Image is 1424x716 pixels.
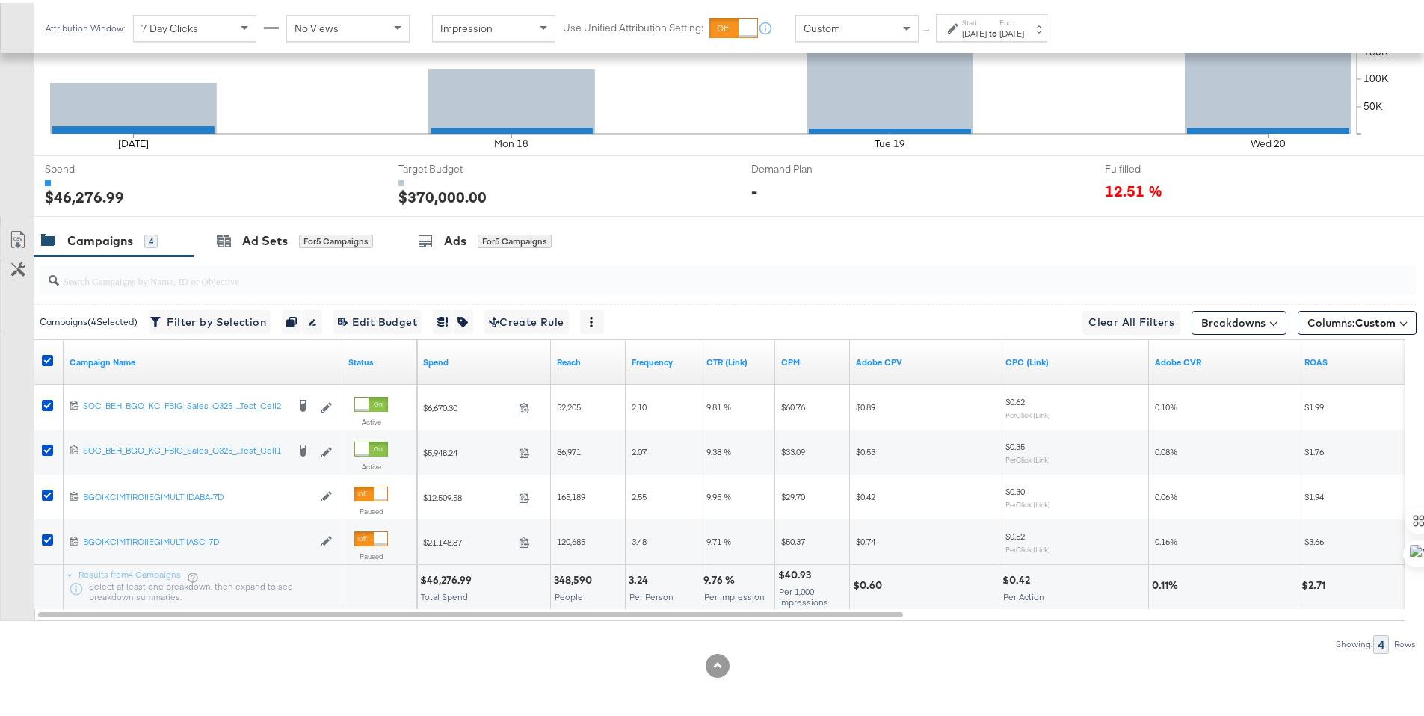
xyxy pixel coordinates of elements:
a: The average cost for each link click you've received from your ad. [1005,354,1143,365]
span: 52,205 [557,398,581,410]
div: Campaigns [67,229,133,247]
span: 0.16% [1155,533,1177,544]
span: Clear All Filters [1088,310,1174,329]
a: Adobe CPV [856,354,993,365]
div: BGO|KC|MT|ROI|EG|MULTI|ASC-7D [83,533,313,545]
a: SOC_BEH_BGO_KC_FBIG_Sales_Q325_...Test_Cell2 [83,397,287,412]
span: $29.70 [781,488,805,499]
text: Wed 20 [1251,134,1286,147]
span: 86,971 [557,443,581,454]
a: Your campaign name. [70,354,336,365]
a: BGO|KC|MT|ROI|EG|MULTI|ASC-7D [83,533,313,546]
div: $370,000.00 [398,183,487,205]
span: Per Impression [704,588,765,599]
div: 0.11% [1152,575,1183,590]
span: $1.76 [1304,443,1324,454]
span: 2.10 [632,398,647,410]
label: Use Unified Attribution Setting: [563,18,703,32]
a: BGO|KC|MT|ROI|EG|MULTI|DABA-7D [83,488,313,501]
div: Ads [444,229,466,247]
a: Adobe CVR [1155,354,1292,365]
div: for 5 Campaigns [478,232,552,245]
span: Per Person [629,588,674,599]
span: $1.99 [1304,398,1324,410]
sub: Per Click (Link) [1005,497,1050,506]
span: $1.94 [1304,488,1324,499]
span: Custom [1355,313,1396,327]
button: Columns:Custom [1298,308,1417,332]
span: 0.10% [1155,398,1177,410]
span: Demand Plan [751,159,863,173]
span: Create Rule [489,310,564,329]
span: 2.55 [632,488,647,499]
strong: to [987,25,999,36]
span: Per 1,000 Impressions [779,583,828,605]
span: 0.08% [1155,443,1177,454]
span: 120,685 [557,533,585,544]
sub: Per Click (Link) [1005,542,1050,551]
span: 0.06% [1155,488,1177,499]
a: The average number of times your ad was served to each person. [632,354,694,365]
div: $40.93 [778,565,816,579]
div: $0.60 [853,575,887,590]
span: $0.53 [856,443,875,454]
text: Mon 18 [494,134,528,147]
div: $46,276.99 [45,183,124,205]
button: Edit Budget [333,307,422,331]
label: Paused [354,504,388,513]
span: 7 Day Clicks [141,19,198,32]
label: Active [354,414,388,424]
span: 9.81 % [706,398,731,410]
div: [DATE] [962,25,987,37]
a: The number of people your ad was served to. [557,354,620,365]
span: $0.35 [1005,438,1025,449]
input: Search Campaigns by Name, ID or Objective [59,257,1290,286]
span: 9.95 % [706,488,731,499]
span: Spend [45,159,157,173]
div: Campaigns ( 4 Selected) [40,312,138,326]
div: 3.24 [629,570,653,584]
button: Create Rule [484,307,569,331]
div: 348,590 [554,570,597,584]
span: $33.09 [781,443,805,454]
a: The average cost you've paid to have 1,000 impressions of your ad. [781,354,844,365]
span: $0.52 [1005,528,1025,539]
span: ↑ [920,25,934,31]
a: Shows the current state of your Ad Campaign. [348,354,411,365]
div: - [751,177,757,199]
span: 165,189 [557,488,585,499]
label: End: [999,15,1024,25]
span: $0.62 [1005,393,1025,404]
label: Active [354,459,388,469]
button: Clear All Filters [1082,308,1180,332]
div: [DATE] [999,25,1024,37]
a: SOC_BEH_BGO_KC_FBIG_Sales_Q325_...Test_Cell1 [83,442,287,457]
div: $0.42 [1002,570,1035,584]
span: $60.76 [781,398,805,410]
text: Tue 19 [875,134,905,147]
text: [DATE] [118,134,149,147]
div: 9.76 % [703,570,739,584]
span: Filter by Selection [153,310,266,329]
span: Per Action [1003,588,1044,599]
div: SOC_BEH_BGO_KC_FBIG_Sales_Q325_...Test_Cell1 [83,442,287,454]
span: Edit Budget [338,310,417,329]
span: 3.48 [632,533,647,544]
span: 9.38 % [706,443,731,454]
span: $0.30 [1005,483,1025,494]
div: Rows [1393,636,1417,646]
sub: Per Click (Link) [1005,452,1050,461]
span: 2.07 [632,443,647,454]
span: $0.42 [856,488,875,499]
span: $50.37 [781,533,805,544]
div: Showing: [1335,636,1373,646]
div: Attribution Window: [45,20,126,31]
span: Target Budget [398,159,511,173]
sub: Per Click (Link) [1005,407,1050,416]
div: for 5 Campaigns [299,232,373,245]
span: Columns: [1307,312,1396,327]
span: People [555,588,583,599]
span: Custom [804,19,840,32]
span: $0.74 [856,533,875,544]
a: The total amount spent to date. [423,354,545,365]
